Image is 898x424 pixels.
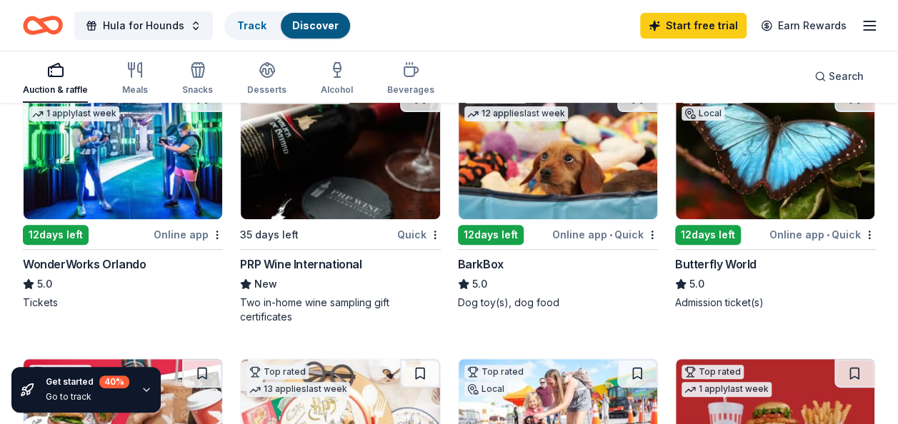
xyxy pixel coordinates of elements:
div: Admission ticket(s) [675,296,875,310]
div: WonderWorks Orlando [23,256,146,273]
a: Discover [292,19,339,31]
span: New [254,276,277,293]
div: 13 applies last week [246,382,350,397]
div: Meals [122,84,148,96]
a: Image for WonderWorks OrlandoTop rated1 applylast week12days leftOnline appWonderWorks Orlando5.0... [23,83,223,310]
div: Alcohol [321,84,353,96]
a: Image for BarkBoxTop rated12 applieslast week12days leftOnline app•QuickBarkBox5.0Dog toy(s), dog... [458,83,658,310]
div: Top rated [246,365,309,379]
div: Go to track [46,391,129,403]
div: Tickets [23,296,223,310]
span: 5.0 [37,276,52,293]
div: 12 days left [458,225,524,245]
div: Butterfly World [675,256,757,273]
div: Beverages [387,84,434,96]
a: Image for PRP Wine International15 applieslast week35 days leftQuickPRP Wine InternationalNewTwo ... [240,83,440,324]
span: • [827,229,829,241]
button: Hula for Hounds [74,11,213,40]
span: 5.0 [472,276,487,293]
div: Top rated [682,365,744,379]
div: Get started [46,375,129,388]
div: Quick [397,226,441,243]
a: Start free trial [640,13,747,39]
div: BarkBox [458,256,504,273]
div: Two in-home wine sampling gift certificates [240,296,440,324]
div: Online app Quick [769,226,875,243]
span: 5.0 [689,276,704,293]
img: Image for Butterfly World [676,84,874,219]
button: Search [803,62,875,91]
span: Search [829,68,864,85]
div: 40 % [99,375,129,388]
button: Snacks [182,56,213,103]
a: Home [23,9,63,42]
a: Track [237,19,266,31]
img: Image for PRP Wine International [241,84,439,219]
a: Image for Butterfly WorldTop ratedLocal12days leftOnline app•QuickButterfly World5.0Admission tic... [675,83,875,310]
button: Meals [122,56,148,103]
div: PRP Wine International [240,256,361,273]
div: Snacks [182,84,213,96]
div: 12 applies last week [464,106,568,121]
div: Local [682,106,724,121]
span: Hula for Hounds [103,17,184,34]
div: 1 apply last week [29,106,119,121]
div: Online app Quick [552,226,658,243]
span: • [609,229,612,241]
div: Dog toy(s), dog food [458,296,658,310]
div: 12 days left [23,225,89,245]
img: Image for BarkBox [459,84,657,219]
div: Online app [154,226,223,243]
div: Top rated [464,365,527,379]
div: 12 days left [675,225,741,245]
button: Auction & raffle [23,56,88,103]
div: Auction & raffle [23,84,88,96]
a: Earn Rewards [752,13,855,39]
button: TrackDiscover [224,11,351,40]
div: Desserts [247,84,286,96]
div: 1 apply last week [682,382,772,397]
button: Desserts [247,56,286,103]
button: Alcohol [321,56,353,103]
img: Image for WonderWorks Orlando [24,84,222,219]
button: Beverages [387,56,434,103]
div: Local [464,382,507,396]
div: 35 days left [240,226,299,243]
